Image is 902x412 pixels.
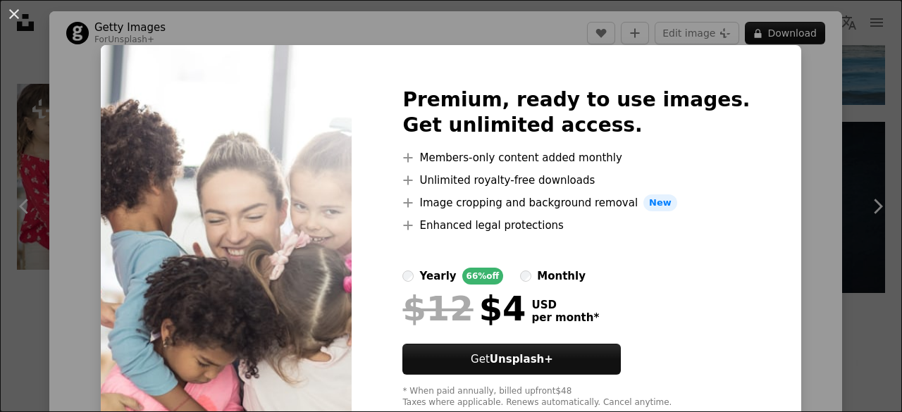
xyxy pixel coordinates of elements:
strong: Unsplash+ [490,353,553,366]
button: GetUnsplash+ [402,344,621,375]
span: USD [531,299,599,311]
div: $4 [402,290,526,327]
div: yearly [419,268,456,285]
li: Image cropping and background removal [402,194,750,211]
div: * When paid annually, billed upfront $48 Taxes where applicable. Renews automatically. Cancel any... [402,386,750,408]
li: Unlimited royalty-free downloads [402,172,750,189]
li: Members-only content added monthly [402,149,750,166]
li: Enhanced legal protections [402,217,750,234]
span: per month * [531,311,599,324]
div: 66% off [462,268,504,285]
input: yearly66%off [402,270,414,282]
span: New [643,194,677,211]
h2: Premium, ready to use images. Get unlimited access. [402,87,750,138]
div: monthly [537,268,586,285]
span: $12 [402,290,473,327]
input: monthly [520,270,531,282]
